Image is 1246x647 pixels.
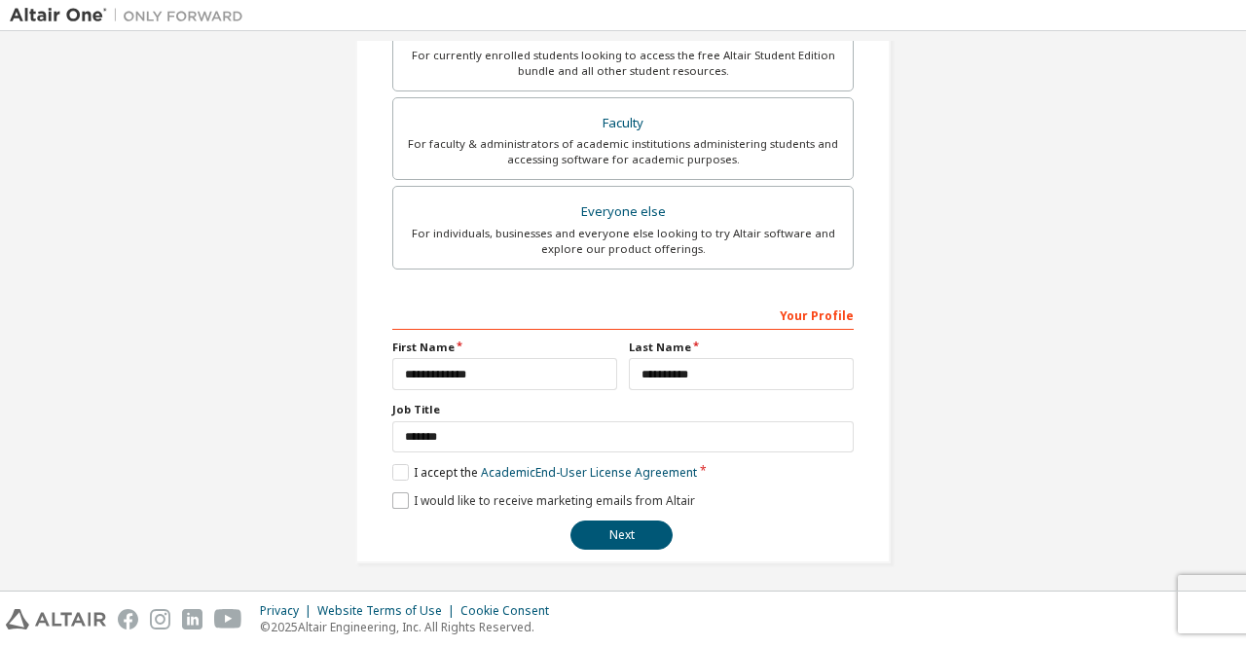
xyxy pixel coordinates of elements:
[392,492,695,509] label: I would like to receive marketing emails from Altair
[10,6,253,25] img: Altair One
[260,603,317,619] div: Privacy
[260,619,561,635] p: © 2025 Altair Engineering, Inc. All Rights Reserved.
[392,299,854,330] div: Your Profile
[405,136,841,167] div: For faculty & administrators of academic institutions administering students and accessing softwa...
[214,609,242,629] img: youtube.svg
[182,609,202,629] img: linkedin.svg
[317,603,460,619] div: Website Terms of Use
[392,402,854,417] label: Job Title
[405,110,841,137] div: Faculty
[6,609,106,629] img: altair_logo.svg
[392,340,617,355] label: First Name
[118,609,138,629] img: facebook.svg
[405,226,841,257] div: For individuals, businesses and everyone else looking to try Altair software and explore our prod...
[460,603,561,619] div: Cookie Consent
[150,609,170,629] img: instagram.svg
[629,340,854,355] label: Last Name
[570,521,673,550] button: Next
[405,48,841,79] div: For currently enrolled students looking to access the free Altair Student Edition bundle and all ...
[481,464,697,481] a: Academic End-User License Agreement
[392,464,697,481] label: I accept the
[405,198,841,226] div: Everyone else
